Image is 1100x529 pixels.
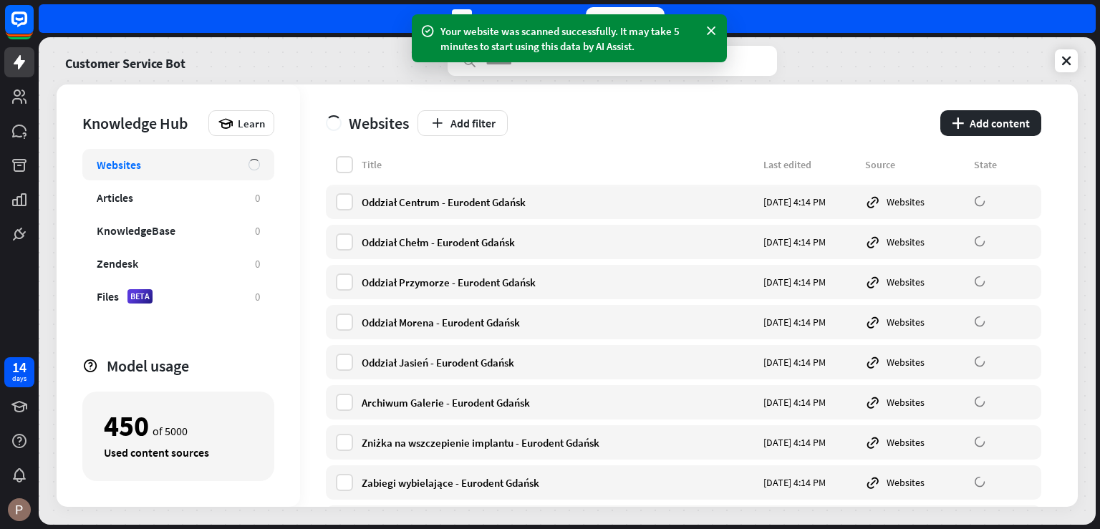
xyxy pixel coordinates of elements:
div: of 5000 [104,414,253,438]
div: Websites [97,157,141,172]
button: plusAdd content [940,110,1041,136]
div: [DATE] 4:14 PM [763,276,857,288]
div: Websites [865,194,965,210]
div: Websites [865,394,965,410]
div: 0 [255,224,260,238]
div: Oddział Jasień - Eurodent Gdańsk [362,356,755,369]
div: Zendesk [97,256,138,271]
div: KnowledgeBase [97,223,175,238]
div: Archiwum Galerie - Eurodent Gdańsk [362,396,755,409]
div: Websites [326,113,409,133]
div: [DATE] 4:14 PM [763,316,857,329]
div: Zniżka na wszczepienie implantu - Eurodent Gdańsk [362,436,755,450]
div: Used content sources [104,445,253,460]
div: Model usage [107,356,274,376]
div: BETA [127,289,153,304]
div: State [974,158,1031,171]
div: Articles [97,190,133,205]
a: 14 days [4,357,34,387]
div: days [12,374,26,384]
div: Websites [865,435,965,450]
div: Websites [865,314,965,330]
span: Learn [238,117,265,130]
div: Source [865,158,965,171]
div: 0 [255,191,260,205]
div: Zabiegi wybielające - Eurodent Gdańsk [362,476,755,490]
div: Knowledge Hub [82,113,201,133]
button: Add filter [418,110,508,136]
div: Files [97,289,119,304]
div: [DATE] 4:14 PM [763,396,857,409]
div: 14 [12,361,26,374]
div: days left in your trial. [452,9,574,29]
div: 450 [104,414,149,438]
div: Oddział Przymorze - Eurodent Gdańsk [362,276,755,289]
div: [DATE] 4:14 PM [763,356,857,369]
div: Websites [865,274,965,290]
div: Last edited [763,158,857,171]
div: Websites [865,475,965,490]
div: [DATE] 4:14 PM [763,236,857,248]
div: Websites [865,354,965,370]
div: [DATE] 4:14 PM [763,436,857,449]
i: plus [952,117,964,129]
div: [DATE] 4:14 PM [763,476,857,489]
button: Open LiveChat chat widget [11,6,54,49]
div: 0 [255,290,260,304]
div: Oddział Centrum - Eurodent Gdańsk [362,195,755,209]
div: Oddział Chełm - Eurodent Gdańsk [362,236,755,249]
div: Websites [865,234,965,250]
div: 14 [452,9,472,29]
div: Upgrade now [586,7,665,30]
div: Your website was scanned successfully. It may take 5 minutes to start using this data by AI Assist. [440,24,698,54]
div: [DATE] 4:14 PM [763,195,857,208]
div: Title [362,158,755,171]
div: Oddział Morena - Eurodent Gdańsk [362,316,755,329]
div: 0 [255,257,260,271]
a: Customer Service Bot [65,46,185,76]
